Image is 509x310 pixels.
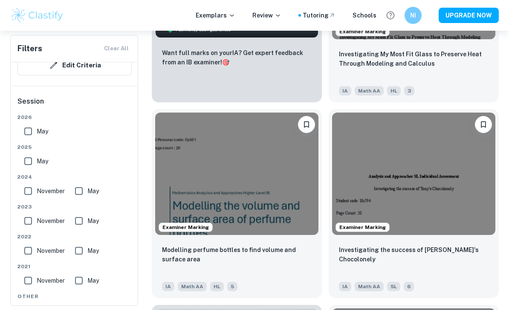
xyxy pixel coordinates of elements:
[222,59,229,66] span: 🎯
[37,216,65,226] span: November
[162,48,312,67] p: Want full marks on your IA ? Get expert feedback from an IB examiner!
[87,246,99,255] span: May
[17,233,132,240] span: 2022
[37,246,65,255] span: November
[37,127,48,136] span: May
[210,282,224,291] span: HL
[152,109,322,298] a: Examiner MarkingBookmarkModelling perfume bottles to find volume and surface areaIAMath AAHL5
[353,11,376,20] a: Schools
[405,7,422,24] button: NI
[303,11,335,20] a: Tutoring
[475,116,492,133] button: Bookmark
[196,11,235,20] p: Exemplars
[329,109,499,298] a: Examiner MarkingBookmarkInvestigating the success of Tony's ChocolonelyIAMath AASL6
[339,49,489,68] p: Investigating My Most Fit Glass to Preserve Heat Through Modeling and Calculus
[339,282,351,291] span: IA
[332,113,495,235] img: Math AA IA example thumbnail: Investigating the success of Tony's Choc
[404,282,414,291] span: 6
[387,282,400,291] span: SL
[404,86,414,96] span: 3
[17,143,132,151] span: 2025
[162,245,312,264] p: Modelling perfume bottles to find volume and surface area
[159,223,212,231] span: Examiner Marking
[17,55,132,75] button: Edit Criteria
[355,86,384,96] span: Math AA
[227,282,237,291] span: 5
[339,86,351,96] span: IA
[155,113,318,235] img: Math AA IA example thumbnail: Modelling perfume bottles to find volume
[339,245,489,264] p: Investigating the success of Tony's Chocolonely
[17,203,132,211] span: 2023
[87,276,99,285] span: May
[336,223,389,231] span: Examiner Marking
[87,186,99,196] span: May
[298,116,315,133] button: Bookmark
[439,8,499,23] button: UPGRADE NOW
[17,43,42,55] h6: Filters
[10,7,64,24] img: Clastify logo
[178,282,207,291] span: Math AA
[17,293,132,300] span: Other
[408,11,418,20] h6: NI
[162,282,174,291] span: IA
[37,276,65,285] span: November
[252,11,281,20] p: Review
[17,173,132,181] span: 2024
[383,8,398,23] button: Help and Feedback
[17,96,132,113] h6: Session
[87,216,99,226] span: May
[387,86,401,96] span: HL
[17,263,132,270] span: 2021
[336,28,389,35] span: Examiner Marking
[37,186,65,196] span: November
[355,282,384,291] span: Math AA
[17,113,132,121] span: 2026
[37,156,48,166] span: May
